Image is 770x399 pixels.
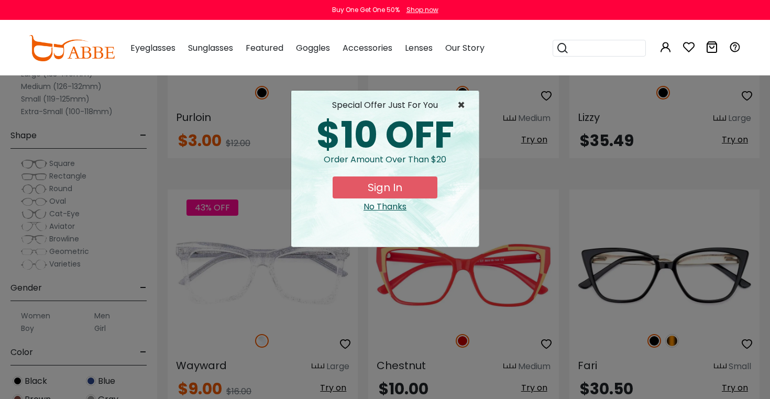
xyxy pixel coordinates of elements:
img: abbeglasses.com [29,35,115,61]
span: Lenses [405,42,433,54]
div: Close [300,201,470,213]
button: Close [457,99,470,112]
span: Featured [246,42,283,54]
span: Our Story [445,42,485,54]
div: special offer just for you [300,99,470,112]
span: Eyeglasses [130,42,175,54]
span: Accessories [343,42,392,54]
span: Goggles [296,42,330,54]
div: Shop now [406,5,438,15]
div: $10 OFF [300,117,470,153]
div: Buy One Get One 50% [332,5,400,15]
a: Shop now [401,5,438,14]
button: Sign In [333,176,437,198]
span: × [457,99,470,112]
span: Sunglasses [188,42,233,54]
div: Order amount over than $20 [300,153,470,176]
